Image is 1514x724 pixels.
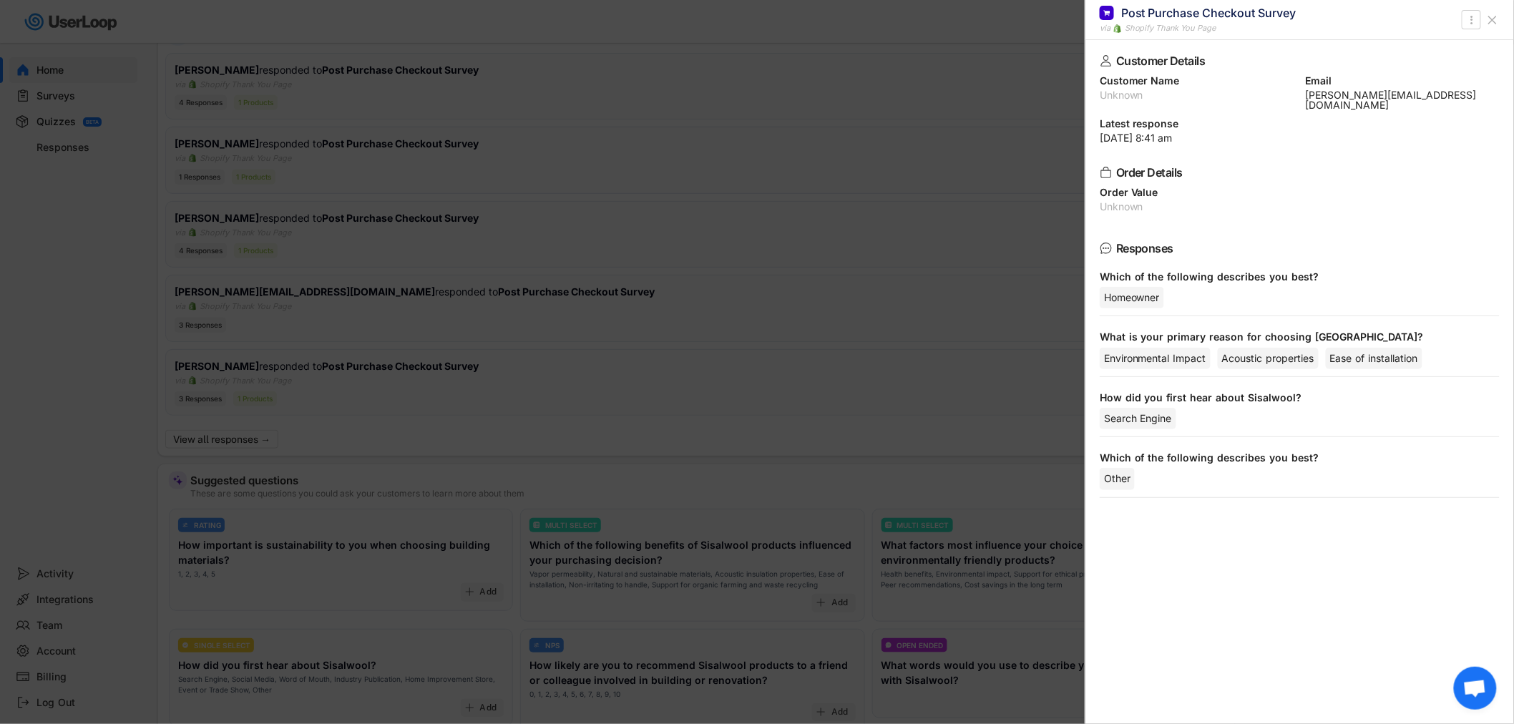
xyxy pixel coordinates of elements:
[1470,12,1473,27] text: 
[1100,202,1500,212] div: Unknown
[1100,187,1500,197] div: Order Value
[1100,90,1294,100] div: Unknown
[1113,24,1122,33] img: 1156660_ecommerce_logo_shopify_icon%20%281%29.png
[1100,408,1176,429] div: Search Engine
[1121,5,1296,21] div: Post Purchase Checkout Survey
[1100,331,1488,343] div: What is your primary reason for choosing [GEOGRAPHIC_DATA]?
[1100,119,1500,129] div: Latest response
[1306,76,1500,86] div: Email
[1454,667,1497,710] div: Open chat
[1100,391,1488,404] div: How did you first hear about Sisalwool?
[1306,90,1500,110] div: [PERSON_NAME][EMAIL_ADDRESS][DOMAIN_NAME]
[1100,22,1110,34] div: via
[1218,348,1319,369] div: Acoustic properties
[1100,76,1294,86] div: Customer Name
[1326,348,1422,369] div: Ease of installation
[1100,270,1488,283] div: Which of the following describes you best?
[1100,287,1164,308] div: Homeowner
[1465,11,1479,29] button: 
[1100,348,1211,369] div: Environmental Impact
[1116,243,1477,254] div: Responses
[1125,22,1216,34] div: Shopify Thank You Page
[1116,167,1477,178] div: Order Details
[1100,468,1135,489] div: Other
[1116,55,1477,67] div: Customer Details
[1100,451,1488,464] div: Which of the following describes you best?
[1100,133,1500,143] div: [DATE] 8:41 am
